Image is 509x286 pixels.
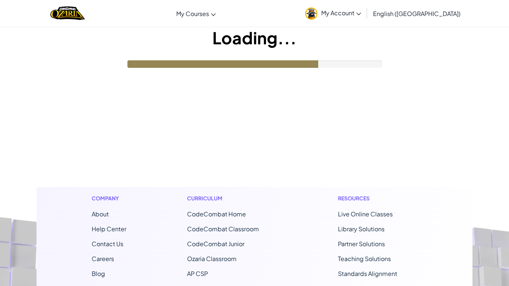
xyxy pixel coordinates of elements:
a: Careers [92,255,114,263]
img: Home [50,6,85,21]
a: My Account [301,1,365,25]
a: Library Solutions [338,225,385,233]
span: English ([GEOGRAPHIC_DATA]) [373,10,461,18]
a: About [92,210,109,218]
a: Live Online Classes [338,210,393,218]
a: Help Center [92,225,126,233]
a: Teaching Solutions [338,255,391,263]
a: Blog [92,270,105,277]
a: Ozaria Classroom [187,255,237,263]
span: Contact Us [92,240,123,248]
a: CodeCombat Classroom [187,225,259,233]
a: Partner Solutions [338,240,385,248]
h1: Resources [338,194,417,202]
h1: Company [92,194,126,202]
a: My Courses [173,3,219,23]
a: English ([GEOGRAPHIC_DATA]) [369,3,464,23]
a: Ozaria by CodeCombat logo [50,6,85,21]
a: CodeCombat Junior [187,240,244,248]
a: Standards Alignment [338,270,397,277]
img: avatar [305,7,317,20]
span: My Account [321,9,361,17]
span: My Courses [176,10,209,18]
span: CodeCombat Home [187,210,246,218]
a: AP CSP [187,270,208,277]
h1: Curriculum [187,194,277,202]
